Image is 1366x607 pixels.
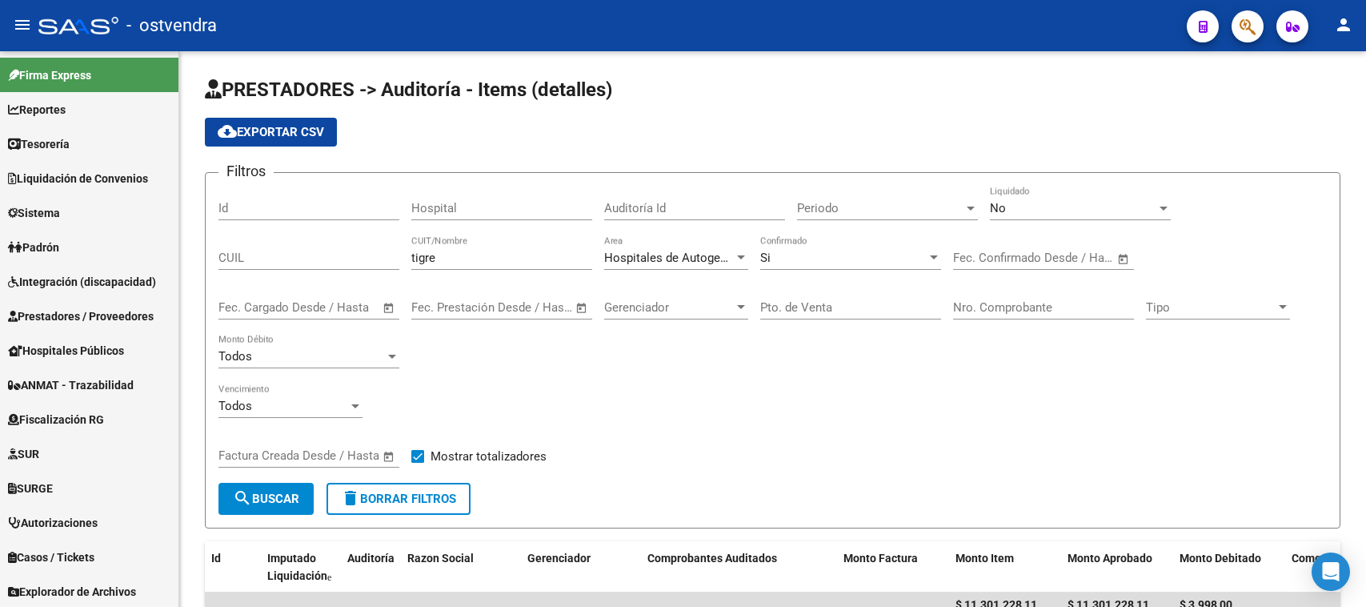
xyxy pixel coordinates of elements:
span: Razon Social [407,552,474,565]
input: End date [1019,251,1097,265]
button: Buscar [218,483,314,515]
mat-icon: search [233,488,252,508]
span: Periodo [797,201,963,215]
span: Si [760,251,771,265]
button: Exportar CSV [205,118,337,147]
button: Open calendar [380,448,399,466]
datatable-header-cell: Gerenciador [521,541,641,594]
mat-icon: menu [13,15,32,34]
span: Monto Debitado [1180,552,1261,565]
span: Todos [218,399,252,413]
mat-icon: delete [341,488,360,508]
span: Imputado Liquidación [267,552,327,583]
button: Borrar Filtros [326,483,471,515]
button: Open calendar [380,299,399,317]
span: Explorador de Archivos [8,583,136,601]
datatable-header-cell: Id [205,541,261,594]
input: End date [478,300,555,315]
span: Padrón [8,239,59,256]
mat-icon: person [1334,15,1353,34]
span: Integración (discapacidad) [8,273,156,291]
span: Fiscalización RG [8,411,104,428]
datatable-header-cell: Comprobantes Auditados [641,541,837,594]
span: Borrar Filtros [341,492,456,506]
datatable-header-cell: Imputado Liquidación [261,541,341,594]
input: End date [285,448,363,463]
span: Buscar [233,492,299,506]
span: No [990,201,1006,215]
span: SUR [8,445,39,463]
datatable-header-cell: Monto Debitado [1173,541,1285,594]
span: Reportes [8,101,66,119]
datatable-header-cell: Monto Aprobado [1061,541,1173,594]
span: Exportar CSV [218,125,324,139]
span: Casos / Tickets [8,549,94,566]
span: Comentario [1292,552,1352,565]
input: Start date [953,251,1005,265]
span: Mostrar totalizadores [431,447,547,466]
span: ANMAT - Trazabilidad [8,376,134,394]
span: Hospitales Públicos [8,342,124,360]
div: Open Intercom Messenger [1312,553,1350,591]
input: Start date [218,300,270,315]
span: Monto Factura [843,552,918,565]
span: Sistema [8,204,60,222]
input: Start date [411,300,463,315]
mat-icon: cloud_download [218,122,237,141]
span: PRESTADORES -> Auditoría - Items (detalles) [205,78,612,101]
datatable-header-cell: Auditoría [341,541,401,594]
span: Monto Item [955,552,1014,565]
span: Monto Aprobado [1068,552,1152,565]
span: Todos [218,349,252,364]
span: Prestadores / Proveedores [8,308,154,325]
span: Tipo [1146,300,1276,315]
span: Autorizaciones [8,514,98,532]
datatable-header-cell: Razon Social [401,541,521,594]
button: Open calendar [1115,250,1133,268]
span: Auditoría [347,552,395,565]
span: Comprobantes Auditados [647,552,777,565]
span: Tesorería [8,135,70,153]
button: Open calendar [573,299,591,317]
span: - ostvendra [126,8,217,43]
span: Id [211,552,221,565]
span: Liquidación de Convenios [8,170,148,187]
span: Hospitales de Autogestión [604,251,747,265]
span: Gerenciador [527,552,591,565]
datatable-header-cell: Monto Factura [837,541,949,594]
input: Start date [218,448,270,463]
datatable-header-cell: Monto Item [949,541,1061,594]
span: Gerenciador [604,300,734,315]
input: End date [285,300,363,315]
span: SURGE [8,480,53,497]
span: Firma Express [8,66,91,84]
h3: Filtros [218,160,274,183]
